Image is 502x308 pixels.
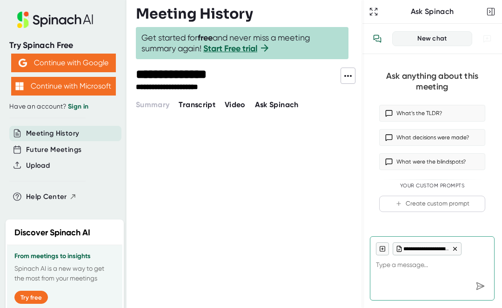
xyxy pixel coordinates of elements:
[484,5,497,18] button: Close conversation sidebar
[26,192,67,202] span: Help Center
[26,144,81,155] button: Future Meetings
[136,99,169,110] button: Summary
[198,33,213,43] b: free
[255,99,299,110] button: Ask Spinach
[398,34,466,43] div: New chat
[380,7,484,16] div: Ask Spinach
[141,33,343,54] span: Get started for and never miss a meeting summary again!
[368,29,387,48] button: View conversation history
[367,5,380,18] button: Expand to Ask Spinach page
[379,105,485,122] button: What’s the TLDR?
[255,100,299,109] span: Ask Spinach
[136,100,169,109] span: Summary
[11,77,116,96] button: Continue with Microsoft
[26,160,50,171] button: Upload
[26,128,79,139] button: Meeting History
[19,59,27,67] img: Aehbyd4JwY73AAAAAElFTkSuQmCC
[472,278,489,294] div: Send message
[68,103,88,110] a: Sign in
[9,103,117,111] div: Have an account?
[9,40,117,51] div: Try Spinach Free
[26,192,77,202] button: Help Center
[225,99,246,110] button: Video
[136,6,253,22] h3: Meeting History
[11,54,116,72] button: Continue with Google
[379,129,485,146] button: What decisions were made?
[225,100,246,109] span: Video
[379,153,485,170] button: What were the blindspots?
[179,99,215,110] button: Transcript
[379,196,485,212] button: Create custom prompt
[203,43,257,54] a: Start Free trial
[14,264,115,283] p: Spinach AI is a new way to get the most from your meetings
[14,226,90,239] h2: Discover Spinach AI
[14,253,115,260] h3: From meetings to insights
[379,71,485,92] div: Ask anything about this meeting
[14,291,48,304] button: Try free
[179,100,215,109] span: Transcript
[379,183,485,189] div: Your Custom Prompts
